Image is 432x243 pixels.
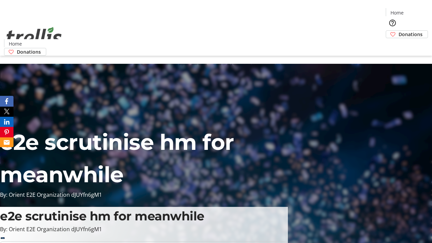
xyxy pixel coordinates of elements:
[4,48,46,56] a: Donations
[9,40,22,47] span: Home
[386,9,408,16] a: Home
[386,16,399,30] button: Help
[390,9,404,16] span: Home
[4,40,26,47] a: Home
[386,38,399,52] button: Cart
[399,31,423,38] span: Donations
[4,20,64,53] img: Orient E2E Organization dJUYfn6gM1's Logo
[386,30,428,38] a: Donations
[17,48,41,55] span: Donations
